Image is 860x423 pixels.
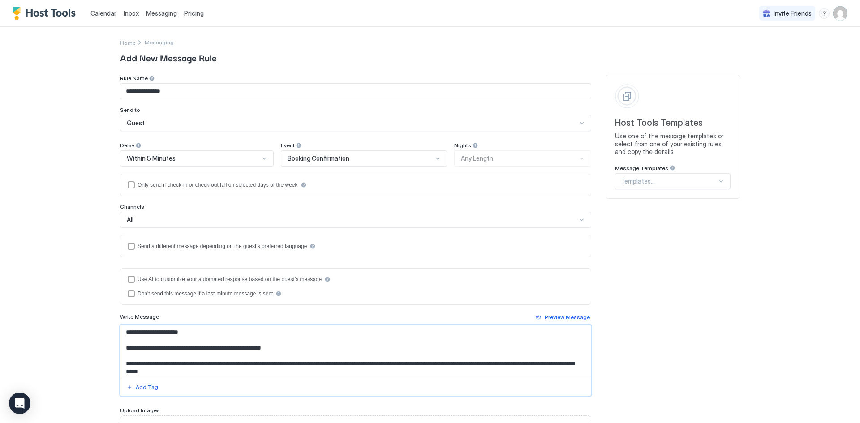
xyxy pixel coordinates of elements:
span: Invite Friends [774,9,812,17]
span: Guest [127,119,145,127]
div: Use AI to customize your automated response based on the guest's message [138,276,322,282]
span: Send to [120,107,140,113]
button: Add Tag [125,382,159,393]
div: useAI [128,276,584,283]
div: languagesEnabled [128,243,584,250]
div: menu [819,8,830,19]
span: Pricing [184,9,204,17]
span: Booking Confirmation [288,154,349,162]
div: Only send if check-in or check-out fall on selected days of the week [138,182,298,188]
span: Channels [120,203,144,210]
span: Write Message [120,313,159,320]
span: Nights [454,142,471,149]
div: isLimited [128,181,584,188]
a: Inbox [124,9,139,18]
span: Event [281,142,295,149]
span: Message Templates [615,165,668,171]
div: Open Intercom Messenger [9,393,30,414]
div: Don't send this message if a last-minute message is sent [138,291,273,297]
span: Delay [120,142,134,149]
button: Preview Message [534,312,591,323]
span: Messaging [145,39,174,46]
div: Breadcrumb [145,39,174,46]
a: Home [120,38,136,47]
input: Input Field [120,84,591,99]
span: Calendar [90,9,116,17]
span: Rule Name [120,75,148,81]
div: Breadcrumb [120,38,136,47]
span: Use one of the message templates or select from one of your existing rules and copy the details [615,132,731,156]
textarea: Input Field [120,325,591,378]
span: Within 5 Minutes [127,154,176,162]
div: Add Tag [136,383,158,391]
div: Preview Message [545,313,590,321]
span: Upload Images [120,407,160,414]
a: Messaging [146,9,177,18]
span: All [127,216,133,224]
a: Host Tools Logo [13,7,80,20]
div: disableIfLastMinute [128,290,584,297]
div: Send a different message depending on the guest's preferred language [138,243,307,249]
div: User profile [833,6,847,21]
span: Messaging [146,9,177,17]
span: Home [120,39,136,46]
a: Calendar [90,9,116,18]
span: Inbox [124,9,139,17]
span: Host Tools Templates [615,117,731,128]
span: Add New Message Rule [120,51,740,64]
